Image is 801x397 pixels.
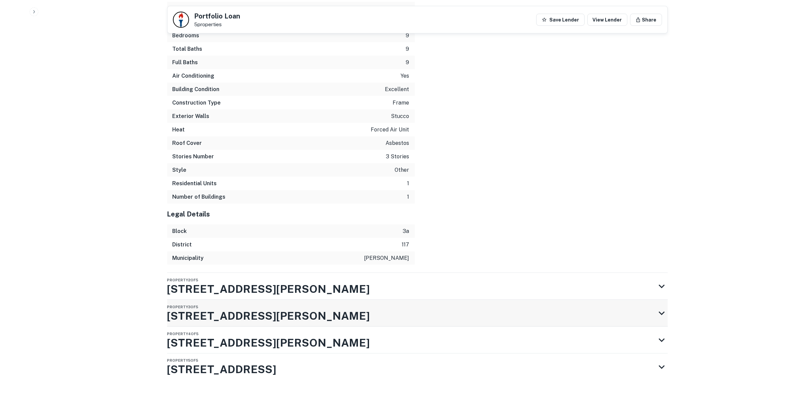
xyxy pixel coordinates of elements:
[167,305,198,309] span: Property 3 of 5
[173,45,203,53] h6: Total Baths
[173,85,220,93] h6: Building Condition
[173,180,217,188] h6: Residential Units
[167,327,668,354] div: Property4of5[STREET_ADDRESS][PERSON_NAME]
[386,153,409,161] p: 3 stories
[385,85,409,93] p: excellent
[167,362,277,378] h3: [STREET_ADDRESS]
[173,58,198,67] h6: Full Baths
[364,254,409,262] p: [PERSON_NAME]
[371,126,409,134] p: forced air unit
[402,241,409,249] p: 117
[536,14,585,26] button: Save Lender
[173,166,187,174] h6: Style
[403,227,409,235] p: 3a
[173,126,185,134] h6: Heat
[194,13,241,19] h5: Portfolio Loan
[167,278,198,282] span: Property 2 of 5
[767,343,801,375] iframe: Chat Widget
[167,354,668,381] div: Property5of5[STREET_ADDRESS]
[167,273,668,300] div: Property2of5[STREET_ADDRESS][PERSON_NAME]
[173,139,202,147] h6: Roof Cover
[167,209,415,219] h5: Legal Details
[173,99,221,107] h6: Construction Type
[395,166,409,174] p: other
[406,45,409,53] p: 9
[167,332,199,336] span: Property 4 of 5
[406,32,409,40] p: 9
[194,22,241,28] p: 5 properties
[173,112,210,120] h6: Exterior Walls
[391,112,409,120] p: stucco
[406,58,409,67] p: 9
[173,153,214,161] h6: Stories Number
[396,5,409,13] p: 2000
[167,300,668,327] div: Property3of5[STREET_ADDRESS][PERSON_NAME]
[167,281,370,297] h3: [STREET_ADDRESS][PERSON_NAME]
[407,193,409,201] p: 1
[401,72,409,80] p: yes
[173,227,187,235] h6: Block
[173,5,197,13] h6: Year Built
[173,241,192,249] h6: District
[386,139,409,147] p: asbestos
[167,308,370,324] h3: [STREET_ADDRESS][PERSON_NAME]
[630,14,662,26] button: Share
[173,193,226,201] h6: Number of Buildings
[587,14,627,26] a: View Lender
[407,180,409,188] p: 1
[167,359,198,363] span: Property 5 of 5
[167,335,370,351] h3: [STREET_ADDRESS][PERSON_NAME]
[393,99,409,107] p: frame
[173,254,204,262] h6: Municipality
[173,72,215,80] h6: Air Conditioning
[173,32,199,40] h6: Bedrooms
